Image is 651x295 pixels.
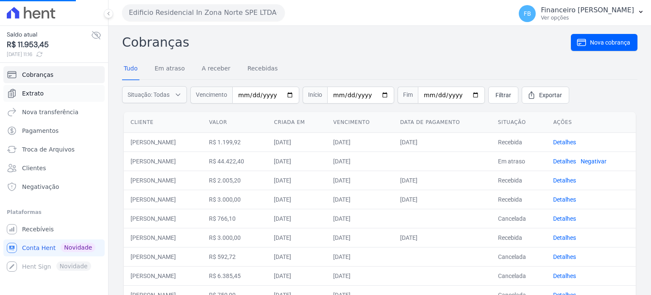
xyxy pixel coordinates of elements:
[7,30,91,39] span: Saldo atual
[398,87,418,104] span: Fim
[523,11,531,17] span: FB
[553,234,576,241] a: Detalhes
[22,164,46,172] span: Clientes
[267,112,326,133] th: Criada em
[512,2,651,25] button: FB Financeiro [PERSON_NAME] Ver opções
[124,209,202,228] td: [PERSON_NAME]
[495,91,511,99] span: Filtrar
[488,87,518,104] a: Filtrar
[267,247,326,266] td: [DATE]
[522,87,569,104] a: Exportar
[581,158,606,165] a: Negativar
[3,160,105,177] a: Clientes
[202,112,267,133] th: Valor
[553,177,576,184] a: Detalhes
[326,209,393,228] td: [DATE]
[124,266,202,285] td: [PERSON_NAME]
[267,190,326,209] td: [DATE]
[122,4,285,21] button: Edificio Residencial In Zona Norte SPE LTDA
[202,171,267,190] td: R$ 2.005,20
[491,152,547,171] td: Em atraso
[153,58,186,80] a: Em atraso
[326,152,393,171] td: [DATE]
[124,132,202,152] td: [PERSON_NAME]
[541,6,634,14] p: Financeiro [PERSON_NAME]
[3,66,105,83] a: Cobranças
[3,141,105,158] a: Troca de Arquivos
[7,51,91,58] span: [DATE] 11:16
[539,91,562,99] span: Exportar
[128,90,170,99] span: Situação: Todas
[546,112,636,133] th: Ações
[7,207,101,217] div: Plataformas
[202,228,267,247] td: R$ 3.000,00
[202,247,267,266] td: R$ 592,72
[491,209,547,228] td: Cancelada
[267,266,326,285] td: [DATE]
[22,225,54,233] span: Recebíveis
[22,145,75,154] span: Troca de Arquivos
[124,171,202,190] td: [PERSON_NAME]
[3,85,105,102] a: Extrato
[202,209,267,228] td: R$ 766,10
[202,152,267,171] td: R$ 44.422,40
[267,171,326,190] td: [DATE]
[326,228,393,247] td: [DATE]
[491,247,547,266] td: Cancelada
[7,39,91,51] span: R$ 11.953,45
[590,38,630,47] span: Nova cobrança
[22,108,78,116] span: Nova transferência
[393,171,491,190] td: [DATE]
[326,171,393,190] td: [DATE]
[3,239,105,256] a: Conta Hent Novidade
[571,34,637,51] a: Nova cobrança
[3,178,105,195] a: Negativação
[326,112,393,133] th: Vencimento
[267,228,326,247] td: [DATE]
[124,152,202,171] td: [PERSON_NAME]
[122,33,571,52] h2: Cobranças
[3,221,105,238] a: Recebíveis
[553,158,576,165] a: Detalhes
[303,87,327,104] span: Início
[491,171,547,190] td: Recebida
[326,132,393,152] td: [DATE]
[202,132,267,152] td: R$ 1.199,92
[491,266,547,285] td: Cancelada
[200,58,232,80] a: A receber
[267,152,326,171] td: [DATE]
[124,190,202,209] td: [PERSON_NAME]
[326,247,393,266] td: [DATE]
[393,190,491,209] td: [DATE]
[491,190,547,209] td: Recebida
[7,66,101,275] nav: Sidebar
[267,209,326,228] td: [DATE]
[22,183,59,191] span: Negativação
[246,58,280,80] a: Recebidas
[553,196,576,203] a: Detalhes
[3,104,105,121] a: Nova transferência
[202,190,267,209] td: R$ 3.000,00
[393,228,491,247] td: [DATE]
[393,132,491,152] td: [DATE]
[122,58,139,80] a: Tudo
[61,243,95,252] span: Novidade
[553,273,576,279] a: Detalhes
[491,228,547,247] td: Recebida
[491,112,547,133] th: Situação
[22,244,56,252] span: Conta Hent
[3,122,105,139] a: Pagamentos
[553,139,576,146] a: Detalhes
[393,112,491,133] th: Data de pagamento
[22,89,44,98] span: Extrato
[22,126,58,135] span: Pagamentos
[553,253,576,260] a: Detalhes
[124,228,202,247] td: [PERSON_NAME]
[202,266,267,285] td: R$ 6.385,45
[541,14,634,21] p: Ver opções
[326,190,393,209] td: [DATE]
[124,112,202,133] th: Cliente
[267,132,326,152] td: [DATE]
[122,86,187,103] button: Situação: Todas
[124,247,202,266] td: [PERSON_NAME]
